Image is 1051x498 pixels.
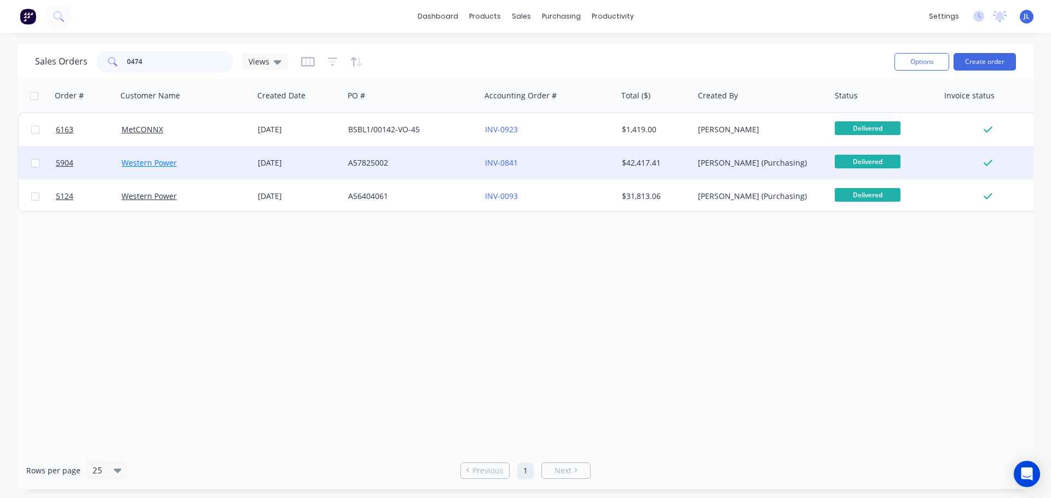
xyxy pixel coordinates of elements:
h1: Sales Orders [35,56,88,67]
div: [PERSON_NAME] (Purchasing) [698,191,819,202]
div: productivity [586,8,639,25]
a: 5124 [56,180,122,213]
span: 5124 [56,191,73,202]
ul: Pagination [456,462,595,479]
a: 5904 [56,147,122,179]
div: Order # [55,90,84,101]
a: INV-0923 [485,124,518,134]
img: Factory [20,8,36,25]
div: purchasing [536,8,586,25]
div: Status [835,90,858,101]
div: Customer Name [120,90,180,101]
span: 6163 [56,124,73,135]
a: INV-0841 [485,157,518,168]
a: Previous page [461,465,509,476]
span: Previous [472,465,504,476]
div: sales [506,8,536,25]
div: Accounting Order # [484,90,557,101]
div: $1,419.00 [622,124,686,135]
div: $31,813.06 [622,191,686,202]
a: Western Power [122,157,177,168]
div: [DATE] [258,157,339,168]
span: Next [555,465,571,476]
span: Delivered [835,155,900,168]
span: Views [249,56,269,67]
div: BSBL1/00142-VO-45 [348,124,470,135]
span: Delivered [835,121,900,135]
div: [PERSON_NAME] (Purchasing) [698,157,819,168]
a: 6163 [56,113,122,146]
div: Total ($) [621,90,650,101]
div: [DATE] [258,191,339,202]
span: Delivered [835,188,900,202]
span: 5904 [56,157,73,168]
a: Next page [542,465,590,476]
div: Open Intercom Messenger [1014,461,1040,487]
div: A56404061 [348,191,470,202]
div: PO # [348,90,365,101]
span: JL [1024,11,1030,21]
a: Page 1 is your current page [517,462,534,479]
a: INV-0093 [485,191,518,201]
a: dashboard [412,8,464,25]
div: A57825002 [348,157,470,168]
div: [DATE] [258,124,339,135]
div: Invoice status [944,90,995,101]
div: [PERSON_NAME] [698,124,819,135]
a: MetCONNX [122,124,163,134]
input: Search... [127,51,234,73]
div: $42,417.41 [622,157,686,168]
div: products [464,8,506,25]
div: Created By [698,90,738,101]
div: settings [923,8,965,25]
span: Rows per page [26,465,80,476]
button: Options [894,53,949,71]
button: Create order [954,53,1016,71]
a: Western Power [122,191,177,201]
div: Created Date [257,90,305,101]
